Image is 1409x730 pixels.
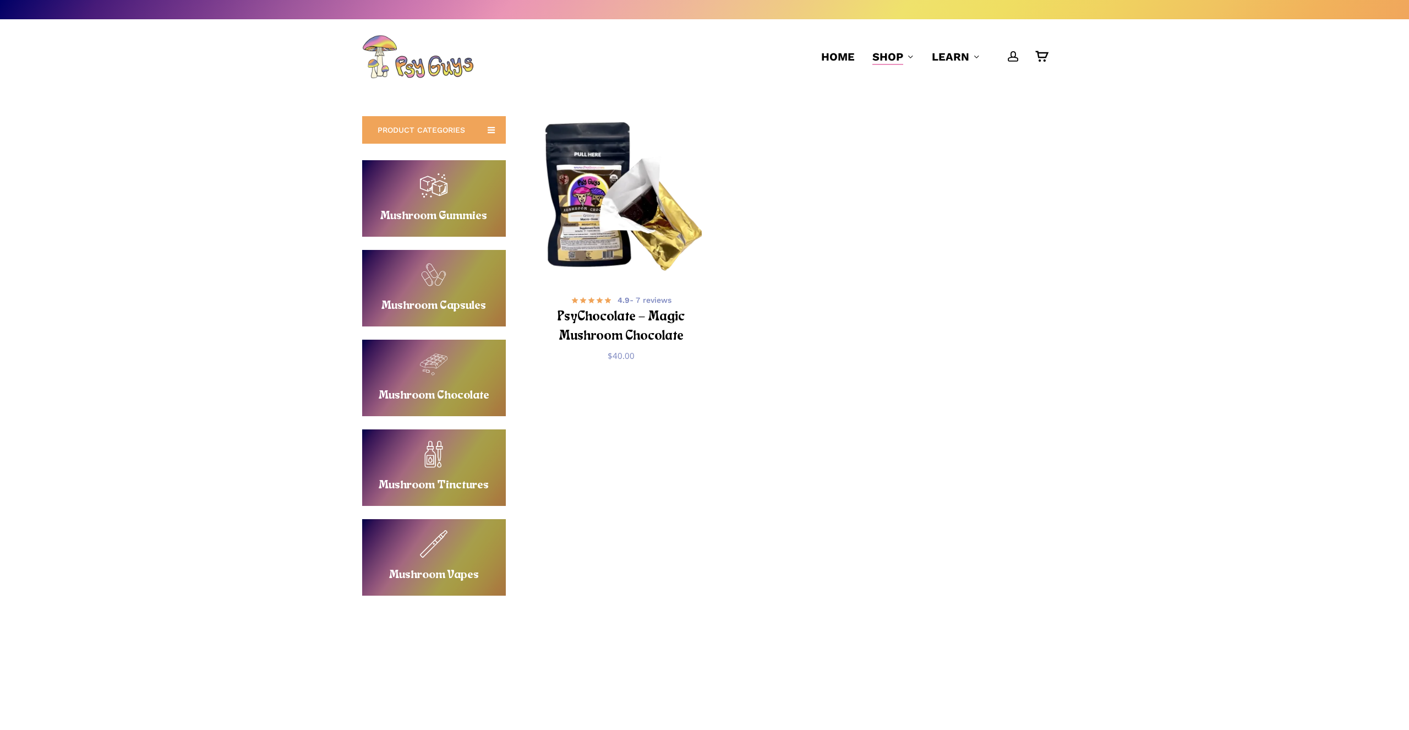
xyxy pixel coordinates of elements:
span: PRODUCT CATEGORIES [378,124,465,135]
a: 4.9- 7 reviews PsyChocolate – Magic Mushroom Chocolate [555,293,689,342]
h2: PsyChocolate – Magic Mushroom Chocolate [555,307,689,347]
a: Cart [1035,51,1047,63]
span: Shop [872,50,903,63]
a: Learn [932,49,980,64]
b: 4.9 [618,296,630,304]
span: Learn [932,50,969,63]
a: Shop [872,49,914,64]
a: PsyChocolate - Magic Mushroom Chocolate [541,118,702,280]
span: Home [821,50,855,63]
a: PRODUCT CATEGORIES [362,116,506,144]
nav: Main Menu [812,19,1047,94]
a: Home [821,49,855,64]
span: - 7 reviews [618,295,671,306]
img: PsyGuys [362,35,473,79]
img: Psy Guys mushroom chocolate bar packaging and unwrapped bar [541,118,702,280]
span: $ [608,350,613,361]
bdi: 40.00 [608,350,635,361]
